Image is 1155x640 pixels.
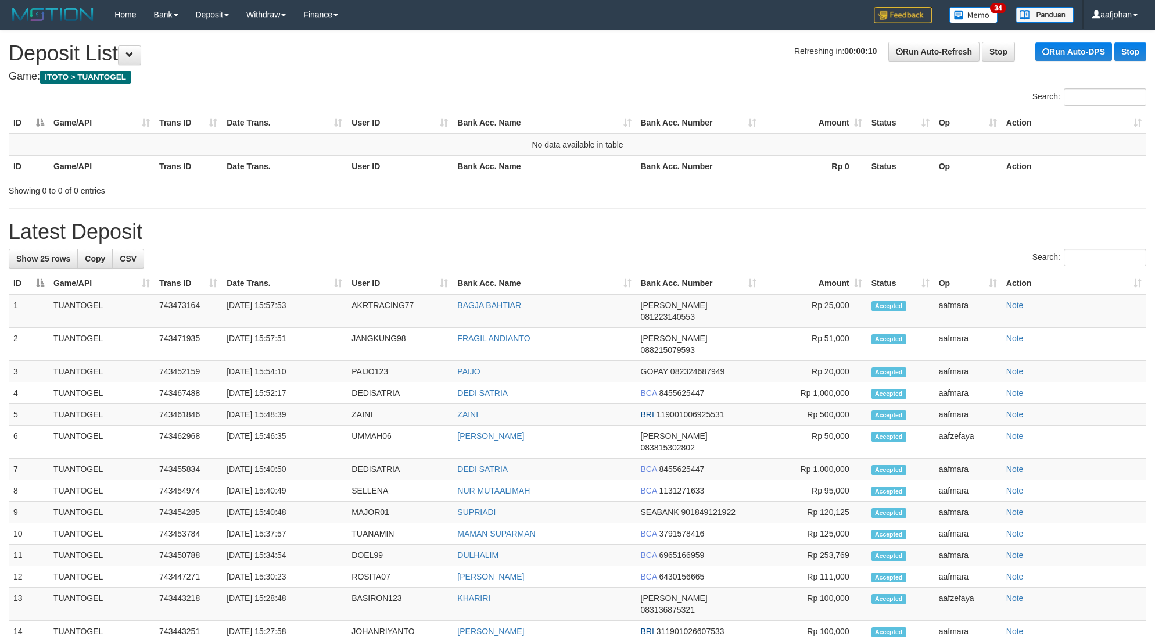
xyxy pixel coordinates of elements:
td: 6 [9,426,49,459]
td: [DATE] 15:40:50 [222,459,347,480]
span: GOPAY [641,367,668,376]
a: Note [1006,486,1024,495]
span: Copy 082324687949 to clipboard [670,367,724,376]
span: Refreshing in: [794,47,877,56]
td: aafmara [934,404,1002,426]
span: BCA [641,486,657,495]
td: aafmara [934,294,1002,328]
span: Copy 8455625447 to clipboard [659,388,704,398]
td: 743443218 [155,588,222,621]
td: TUANTOGEL [49,545,155,566]
a: DEDI SATRIA [457,464,508,474]
span: Copy 901849121922 to clipboard [681,507,736,517]
a: Note [1006,572,1024,581]
span: Copy 083136875321 to clipboard [641,605,695,614]
a: Run Auto-Refresh [888,42,980,62]
td: 5 [9,404,49,426]
span: Copy 119001006925531 to clipboard [657,410,724,419]
td: DEDISATRIA [347,459,453,480]
a: DULHALIM [457,550,498,560]
img: Feedback.jpg [874,7,932,23]
th: Op: activate to sort column ascending [934,112,1002,134]
td: 743447271 [155,566,222,588]
td: 743461846 [155,404,222,426]
span: BRI [641,627,654,636]
th: Trans ID: activate to sort column ascending [155,273,222,294]
a: Show 25 rows [9,249,78,269]
a: Note [1006,301,1024,310]
td: ROSITA07 [347,566,453,588]
td: 1 [9,294,49,328]
td: 743473164 [155,294,222,328]
td: 743455834 [155,459,222,480]
span: [PERSON_NAME] [641,431,708,441]
label: Search: [1032,88,1146,106]
td: [DATE] 15:57:53 [222,294,347,328]
td: aafmara [934,502,1002,523]
td: 743467488 [155,382,222,404]
th: Action [1002,155,1146,177]
td: [DATE] 15:48:39 [222,404,347,426]
td: AKRTRACING77 [347,294,453,328]
th: Game/API: activate to sort column ascending [49,273,155,294]
td: MAJOR01 [347,502,453,523]
td: DEDISATRIA [347,382,453,404]
div: Showing 0 to 0 of 0 entries [9,180,472,196]
th: Game/API: activate to sort column ascending [49,112,155,134]
td: 11 [9,545,49,566]
span: Copy 3791578416 to clipboard [659,529,704,538]
td: 743450788 [155,545,222,566]
a: Note [1006,529,1024,538]
img: MOTION_logo.png [9,6,97,23]
span: Copy 6965166959 to clipboard [659,550,704,560]
th: Op [934,155,1002,177]
td: aafmara [934,459,1002,480]
span: BRI [641,410,654,419]
span: Accepted [871,551,906,561]
a: Run Auto-DPS [1035,42,1112,61]
span: Accepted [871,573,906,582]
td: 743454285 [155,502,222,523]
a: MAMAN SUPARMAN [457,529,535,538]
span: Accepted [871,301,906,311]
th: User ID [347,155,453,177]
span: Accepted [871,432,906,442]
td: Rp 100,000 [761,588,867,621]
td: Rp 500,000 [761,404,867,426]
span: [PERSON_NAME] [641,334,708,343]
a: SUPRIADI [457,507,496,517]
td: ZAINI [347,404,453,426]
label: Search: [1032,249,1146,266]
td: [DATE] 15:30:23 [222,566,347,588]
span: Copy 081223140553 to clipboard [641,312,695,321]
a: DEDI SATRIA [457,388,508,398]
td: [DATE] 15:52:17 [222,382,347,404]
td: Rp 253,769 [761,545,867,566]
td: 12 [9,566,49,588]
th: Op: activate to sort column ascending [934,273,1002,294]
th: Bank Acc. Name: activate to sort column ascending [453,273,636,294]
td: Rp 50,000 [761,426,867,459]
span: Accepted [871,487,906,496]
td: Rp 111,000 [761,566,867,588]
th: Bank Acc. Number: activate to sort column ascending [636,112,761,134]
th: Action: activate to sort column ascending [1002,273,1146,294]
td: TUANTOGEL [49,361,155,382]
span: BCA [641,464,657,474]
a: Stop [982,42,1015,62]
td: [DATE] 15:40:48 [222,502,347,523]
th: Bank Acc. Number [636,155,761,177]
td: aafmara [934,328,1002,361]
span: Copy 088215079593 to clipboard [641,345,695,355]
td: aafmara [934,382,1002,404]
th: Bank Acc. Name [453,155,636,177]
td: Rp 25,000 [761,294,867,328]
a: Note [1006,550,1024,560]
td: TUANTOGEL [49,459,155,480]
th: User ID: activate to sort column ascending [347,273,453,294]
td: 4 [9,382,49,404]
span: SEABANK [641,507,679,517]
td: [DATE] 15:28:48 [222,588,347,621]
td: Rp 95,000 [761,480,867,502]
td: TUANTOGEL [49,328,155,361]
